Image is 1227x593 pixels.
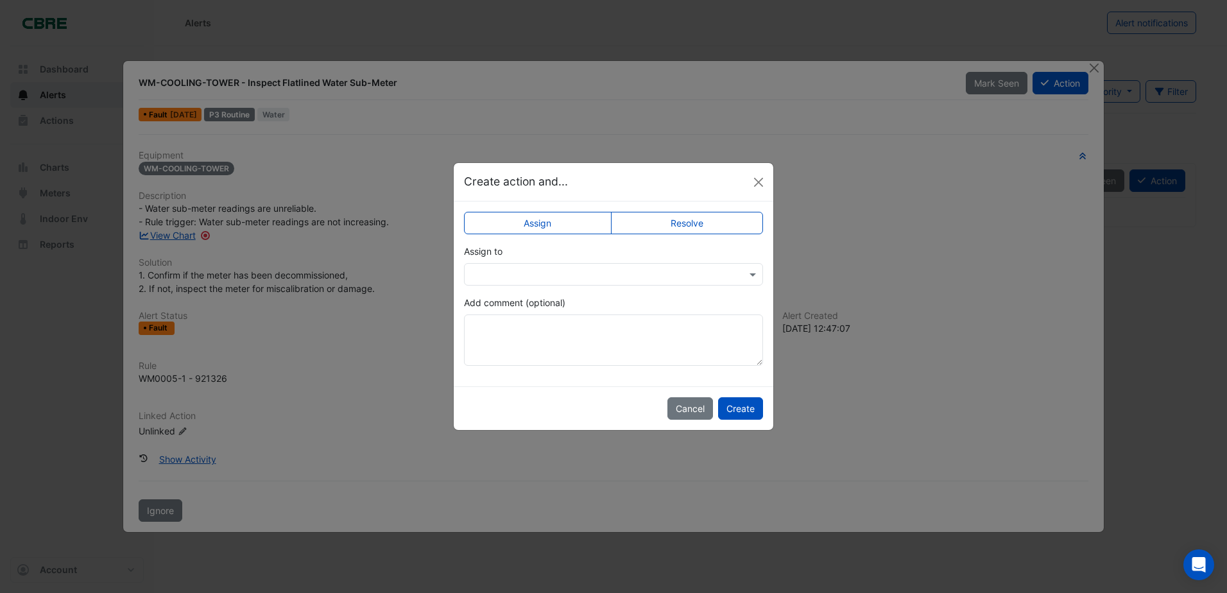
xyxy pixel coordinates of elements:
label: Resolve [611,212,764,234]
div: Open Intercom Messenger [1183,549,1214,580]
button: Close [749,173,768,192]
h5: Create action and... [464,173,568,190]
button: Cancel [667,397,713,420]
button: Create [718,397,763,420]
label: Assign [464,212,612,234]
label: Add comment (optional) [464,296,565,309]
label: Assign to [464,245,502,258]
